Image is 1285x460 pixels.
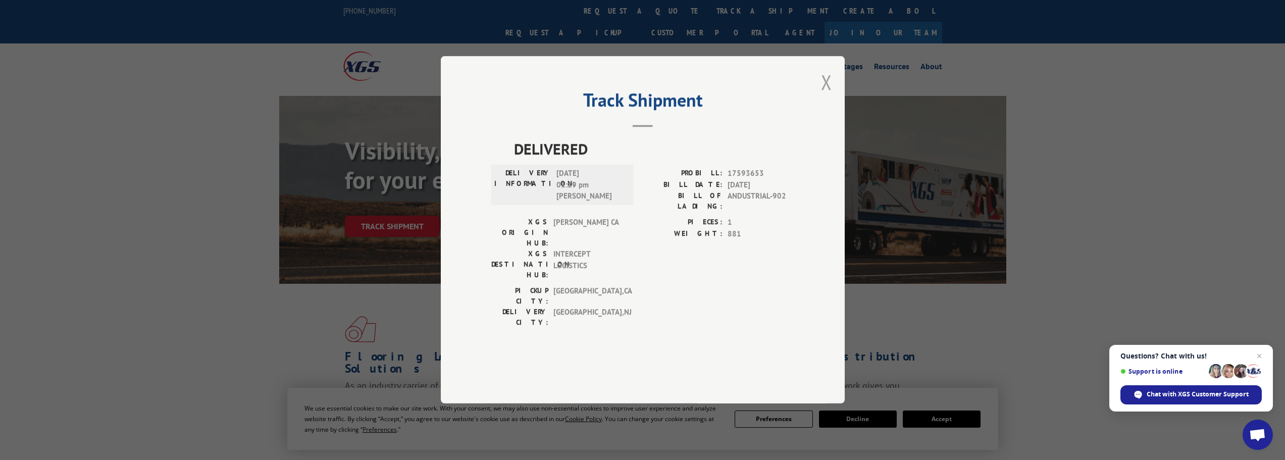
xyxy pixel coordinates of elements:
[1147,390,1249,399] span: Chat with XGS Customer Support
[643,191,723,212] label: BILL OF LADING:
[1120,385,1262,404] div: Chat with XGS Customer Support
[728,168,794,180] span: 17593653
[553,249,622,281] span: INTERCEPT LOGISTICS
[728,217,794,229] span: 1
[553,286,622,307] span: [GEOGRAPHIC_DATA] , CA
[821,69,832,95] button: Close modal
[491,249,548,281] label: XGS DESTINATION HUB:
[728,191,794,212] span: ANDUSTRIAL-902
[643,228,723,240] label: WEIGHT:
[1243,420,1273,450] div: Open chat
[491,307,548,328] label: DELIVERY CITY:
[494,168,551,202] label: DELIVERY INFORMATION:
[728,228,794,240] span: 881
[553,217,622,249] span: [PERSON_NAME] CA
[1120,352,1262,360] span: Questions? Chat with us!
[1253,350,1265,362] span: Close chat
[491,286,548,307] label: PICKUP CITY:
[643,168,723,180] label: PROBILL:
[728,179,794,191] span: [DATE]
[556,168,625,202] span: [DATE] 01:19 pm [PERSON_NAME]
[1120,368,1205,375] span: Support is online
[491,93,794,112] h2: Track Shipment
[643,217,723,229] label: PIECES:
[514,138,794,161] span: DELIVERED
[643,179,723,191] label: BILL DATE:
[553,307,622,328] span: [GEOGRAPHIC_DATA] , NJ
[491,217,548,249] label: XGS ORIGIN HUB:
